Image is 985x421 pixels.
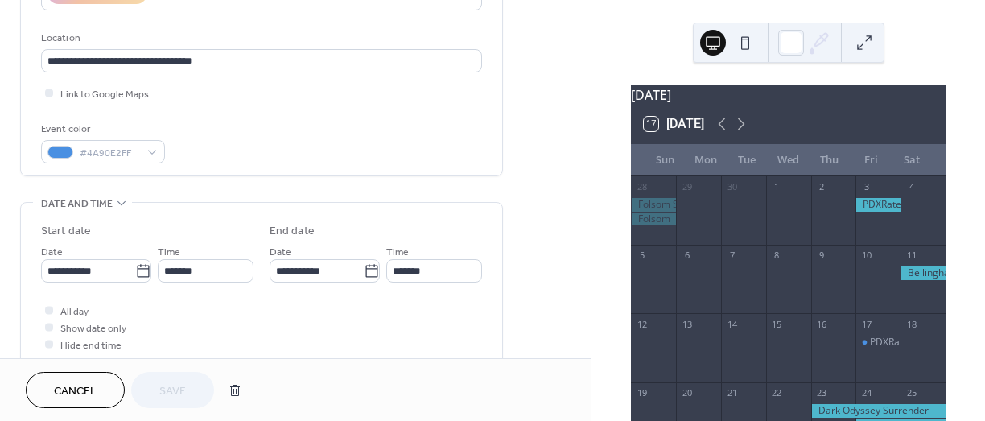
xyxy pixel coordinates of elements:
span: All day [60,303,89,320]
div: 6 [681,250,693,262]
div: 12 [636,318,648,330]
div: 8 [771,250,783,262]
div: 19 [636,387,648,399]
div: Folsom Street Fair, San Francisco, Ca [631,198,676,212]
div: Start date [41,223,91,240]
div: 7 [726,250,738,262]
span: Time [386,244,409,261]
span: Link to Google Maps [60,86,149,103]
div: Bellingham Erotic Ball [901,266,946,280]
div: PDXRated [870,336,914,349]
div: Sun [644,144,685,176]
span: Date [270,244,291,261]
span: Time [158,244,180,261]
div: 1 [771,181,783,193]
div: 28 [636,181,648,193]
div: Fri [851,144,892,176]
div: 3 [860,181,872,193]
span: Hide end time [60,337,122,354]
div: 30 [726,181,738,193]
div: End date [270,223,315,240]
div: 22 [771,387,783,399]
div: 21 [726,387,738,399]
div: 13 [681,318,693,330]
div: 14 [726,318,738,330]
div: Folsom [631,213,676,226]
div: Location [41,30,479,47]
div: Sat [892,144,933,176]
div: 29 [681,181,693,193]
div: 16 [816,318,828,330]
div: 10 [860,250,872,262]
span: Show date only [60,320,126,337]
div: 23 [816,387,828,399]
div: 9 [816,250,828,262]
div: 4 [905,181,917,193]
span: #4A90E2FF [80,145,139,162]
div: 18 [905,318,917,330]
div: Mon [686,144,727,176]
div: Dark Odyssey Surrender [811,404,946,418]
div: PDXRated [855,198,901,212]
div: Event color [41,121,162,138]
div: Thu [809,144,850,176]
button: Cancel [26,372,125,408]
div: 17 [860,318,872,330]
div: Tue [727,144,768,176]
button: 17[DATE] [638,113,710,135]
div: Wed [768,144,809,176]
div: 24 [860,387,872,399]
div: PDXRated [855,336,901,349]
div: 20 [681,387,693,399]
div: 5 [636,250,648,262]
div: 15 [771,318,783,330]
span: Date and time [41,196,113,213]
span: Date [41,244,63,261]
span: Cancel [54,383,97,400]
div: 2 [816,181,828,193]
div: 11 [905,250,917,262]
div: [DATE] [631,85,946,105]
div: 25 [905,387,917,399]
